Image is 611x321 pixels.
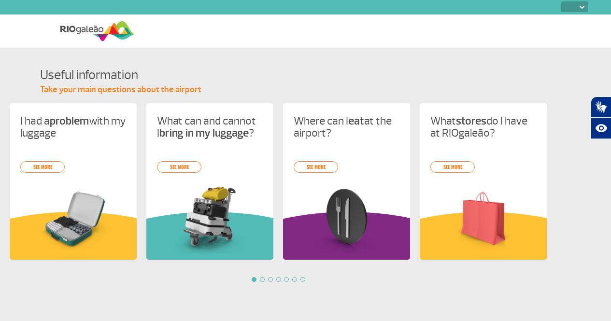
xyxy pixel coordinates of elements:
strong: eat [348,114,364,128]
a: see more [430,161,475,173]
img: card%20informa%C3%A7%C3%B5es%208.png [294,184,399,253]
strong: problem [50,114,89,128]
button: Abrir tradutor de língua de sinais. [591,97,611,118]
img: card%20informa%C3%A7%C3%B5es%206.png [430,184,536,253]
button: Abrir recursos assistivos. [591,118,611,139]
a: see more [294,161,338,173]
a: see more [157,161,201,173]
p: What do I have at RIOgaleão? [430,115,536,139]
img: verdeInformacoesUteis.svg [146,212,273,260]
img: amareloInformacoesUteis.svg [420,212,547,260]
p: Where can I at the airport? [294,115,399,139]
h4: Useful information [40,66,581,84]
p: Take your main questions about the airport [40,84,581,96]
a: see more [20,161,65,173]
div: Plugin de acessibilidade da Hand Talk. [591,97,611,139]
p: What can and cannot I ? [157,115,263,139]
img: card%20informa%C3%A7%C3%B5es%201.png [157,184,263,253]
img: roxoInformacoesUteis.svg [283,212,410,260]
strong: bring in my luggage [159,126,249,140]
img: problema-bagagem.png [20,184,126,253]
strong: stores [456,114,486,128]
p: I had a with my luggage [20,115,126,139]
img: amareloInformacoesUteis.svg [10,212,137,260]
